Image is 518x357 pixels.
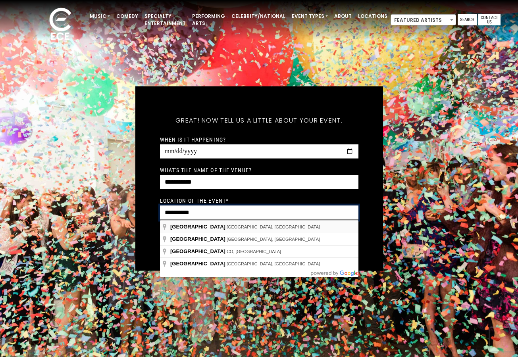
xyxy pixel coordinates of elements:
[289,10,331,23] a: Event Types
[458,14,477,25] a: Search
[170,224,225,230] span: [GEOGRAPHIC_DATA]
[478,14,501,25] a: Contact Us
[189,10,228,30] a: Performing Arts
[170,248,225,254] span: [GEOGRAPHIC_DATA]
[391,14,456,25] span: Featured Artists
[227,249,281,254] span: CO, [GEOGRAPHIC_DATA]
[331,10,355,23] a: About
[355,10,391,23] a: Locations
[170,261,225,267] span: [GEOGRAPHIC_DATA]
[227,225,320,229] span: [GEOGRAPHIC_DATA], [GEOGRAPHIC_DATA]
[228,10,289,23] a: Celebrity/National
[227,261,320,266] span: [GEOGRAPHIC_DATA], [GEOGRAPHIC_DATA]
[87,10,113,23] a: Music
[113,10,141,23] a: Comedy
[170,236,225,242] span: [GEOGRAPHIC_DATA]
[160,136,226,143] label: When is it happening?
[391,15,456,26] span: Featured Artists
[160,106,358,135] h5: Great! Now tell us a little about your event.
[40,6,80,44] img: ece_new_logo_whitev2-1.png
[160,167,252,174] label: What's the name of the venue?
[227,237,320,242] span: [GEOGRAPHIC_DATA], [GEOGRAPHIC_DATA]
[141,10,189,30] a: Specialty Entertainment
[160,197,229,204] label: Location of the event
